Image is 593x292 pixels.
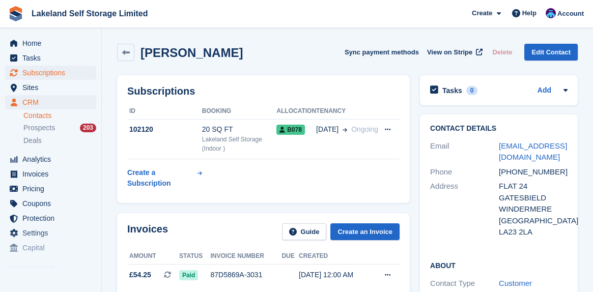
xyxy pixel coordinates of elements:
a: menu [5,182,96,196]
a: Add [538,85,551,97]
span: Storefront [9,264,101,274]
button: Sync payment methods [345,44,419,61]
div: Contact Type [430,278,499,289]
span: Home [22,36,83,50]
img: stora-icon-8386f47178a22dfd0bd8f6a31ec36ba5ce8667c1dd55bd0f319d3a0aa187defe.svg [8,6,23,21]
span: Tasks [22,51,83,65]
div: 203 [80,124,96,132]
th: ID [127,103,202,120]
a: Customer [499,279,532,287]
span: [DATE] [316,124,338,135]
th: Invoice number [210,248,281,265]
span: Account [557,9,584,19]
th: Due [281,248,299,265]
a: [EMAIL_ADDRESS][DOMAIN_NAME] [499,141,567,162]
div: FLAT 24 GATESBIELD [499,181,568,203]
h2: [PERSON_NAME] [140,46,243,60]
div: 20 SQ FT [202,124,277,135]
img: David Dickson [546,8,556,18]
div: Create a Subscription [127,167,195,189]
th: Created [299,248,371,265]
th: Tenancy [316,103,378,120]
div: [GEOGRAPHIC_DATA] [499,215,568,227]
th: Allocation [276,103,316,120]
div: [DATE] 12:00 AM [299,270,371,280]
a: menu [5,51,96,65]
a: Edit Contact [524,44,578,61]
a: menu [5,241,96,255]
a: Prospects 203 [23,123,96,133]
a: Create an Invoice [330,223,400,240]
div: [PHONE_NUMBER] [499,166,568,178]
a: menu [5,36,96,50]
span: View on Stripe [427,47,472,57]
span: Prospects [23,123,55,133]
div: Email [430,140,499,163]
a: Guide [282,223,327,240]
th: Status [179,248,210,265]
a: menu [5,152,96,166]
span: Sites [22,80,83,95]
span: Ongoing [351,125,378,133]
h2: About [430,260,568,270]
span: Pricing [22,182,83,196]
a: Create a Subscription [127,163,202,193]
a: menu [5,80,96,95]
h2: Invoices [127,223,168,240]
button: Delete [488,44,516,61]
th: Booking [202,103,277,120]
h2: Subscriptions [127,85,400,97]
a: menu [5,167,96,181]
h2: Contact Details [430,125,568,133]
a: Deals [23,135,96,146]
div: Lakeland Self Storage (Indoor ) [202,135,277,153]
a: menu [5,95,96,109]
span: Deals [23,136,42,145]
div: 87D5869A-3031 [210,270,281,280]
span: Coupons [22,196,83,211]
span: Subscriptions [22,66,83,80]
span: Settings [22,226,83,240]
span: Help [522,8,536,18]
span: Protection [22,211,83,225]
a: View on Stripe [423,44,485,61]
span: CRM [22,95,83,109]
span: £54.25 [129,270,151,280]
div: 0 [466,86,478,95]
a: Contacts [23,111,96,121]
span: Invoices [22,167,83,181]
span: Analytics [22,152,83,166]
th: Amount [127,248,179,265]
a: menu [5,196,96,211]
div: WINDERMERE [499,203,568,215]
a: menu [5,211,96,225]
a: menu [5,226,96,240]
div: Address [430,181,499,238]
div: LA23 2LA [499,226,568,238]
a: Lakeland Self Storage Limited [27,5,152,22]
h2: Tasks [442,86,462,95]
div: 102120 [127,124,202,135]
span: Capital [22,241,83,255]
span: Create [472,8,492,18]
span: Paid [179,270,198,280]
span: B078 [276,125,305,135]
a: menu [5,66,96,80]
div: Phone [430,166,499,178]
